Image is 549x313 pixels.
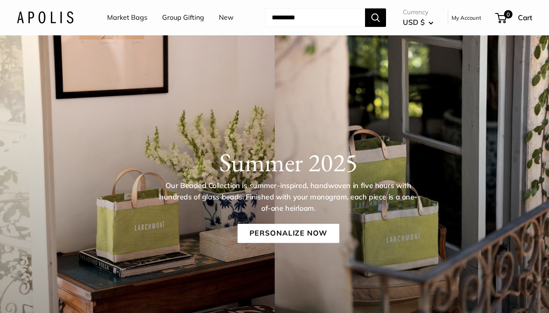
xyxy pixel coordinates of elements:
[403,6,433,18] span: Currency
[162,11,204,24] a: Group Gifting
[504,10,512,19] span: 0
[43,147,533,178] h1: Summer 2025
[219,11,234,24] a: New
[496,11,532,24] a: 0 Cart
[17,11,74,24] img: Apolis
[452,13,481,23] a: My Account
[403,18,425,27] span: USD $
[403,16,433,29] button: USD $
[158,180,418,214] p: Our Beaded Collection is summer-inspired, handwoven in five hours with hundreds of glass beads. F...
[518,13,532,22] span: Cart
[265,8,365,27] input: Search...
[107,11,147,24] a: Market Bags
[237,224,339,243] a: Personalize Now
[365,8,386,27] button: Search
